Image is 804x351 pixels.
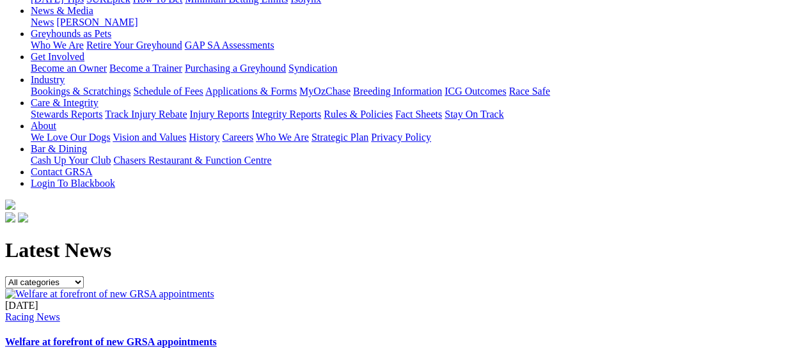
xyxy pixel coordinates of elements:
[324,109,393,120] a: Rules & Policies
[445,86,506,97] a: ICG Outcomes
[31,166,92,177] a: Contact GRSA
[31,17,54,27] a: News
[205,86,297,97] a: Applications & Forms
[508,86,549,97] a: Race Safe
[5,288,214,300] img: Welfare at forefront of new GRSA appointments
[31,5,93,16] a: News & Media
[31,63,799,74] div: Get Involved
[31,155,111,166] a: Cash Up Your Club
[256,132,309,143] a: Who We Are
[105,109,187,120] a: Track Injury Rebate
[133,86,203,97] a: Schedule of Fees
[31,63,107,74] a: Become an Owner
[86,40,182,51] a: Retire Your Greyhound
[31,109,799,120] div: Care & Integrity
[56,17,138,27] a: [PERSON_NAME]
[353,86,442,97] a: Breeding Information
[31,86,799,97] div: Industry
[288,63,337,74] a: Syndication
[31,51,84,62] a: Get Involved
[311,132,368,143] a: Strategic Plan
[185,63,286,74] a: Purchasing a Greyhound
[31,132,110,143] a: We Love Our Dogs
[189,109,249,120] a: Injury Reports
[31,109,102,120] a: Stewards Reports
[31,143,87,154] a: Bar & Dining
[31,86,130,97] a: Bookings & Scratchings
[5,300,38,311] span: [DATE]
[18,212,28,222] img: twitter.svg
[113,155,271,166] a: Chasers Restaurant & Function Centre
[31,40,84,51] a: Who We Are
[31,28,111,39] a: Greyhounds as Pets
[185,40,274,51] a: GAP SA Assessments
[31,17,799,28] div: News & Media
[109,63,182,74] a: Become a Trainer
[31,132,799,143] div: About
[31,40,799,51] div: Greyhounds as Pets
[5,199,15,210] img: logo-grsa-white.png
[31,97,99,108] a: Care & Integrity
[113,132,186,143] a: Vision and Values
[189,132,219,143] a: History
[5,311,60,322] a: Racing News
[31,155,799,166] div: Bar & Dining
[31,120,56,131] a: About
[5,336,217,347] a: Welfare at forefront of new GRSA appointments
[299,86,351,97] a: MyOzChase
[222,132,253,143] a: Careers
[31,74,65,85] a: Industry
[371,132,431,143] a: Privacy Policy
[5,212,15,222] img: facebook.svg
[445,109,503,120] a: Stay On Track
[251,109,321,120] a: Integrity Reports
[5,238,799,262] h1: Latest News
[395,109,442,120] a: Fact Sheets
[31,178,115,189] a: Login To Blackbook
